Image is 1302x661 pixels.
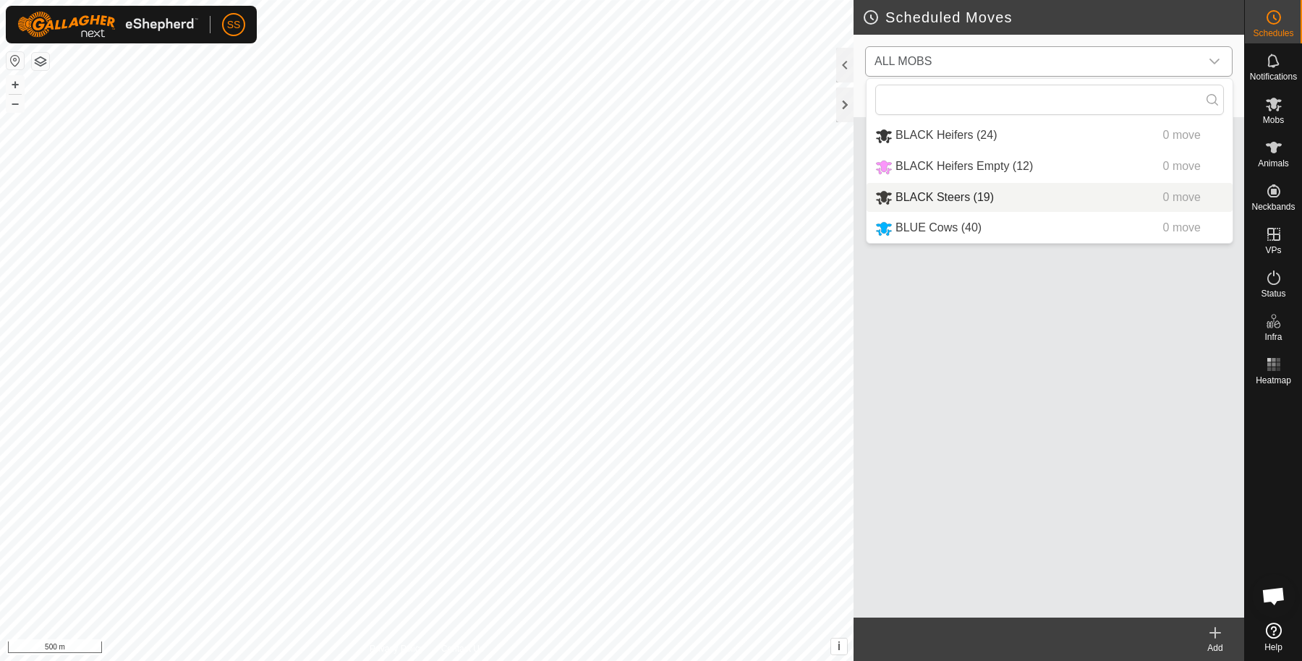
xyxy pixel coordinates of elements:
[32,53,49,70] button: Map Layers
[7,95,24,112] button: –
[867,213,1233,243] li: BLUE Cows
[895,160,1033,172] span: BLACK Heifers Empty (12)
[867,121,1233,243] ul: Option List
[1256,376,1291,385] span: Heatmap
[1163,191,1201,203] span: 0 move
[838,640,841,652] span: i
[1186,641,1244,654] div: Add
[1163,221,1201,234] span: 0 move
[1264,333,1282,341] span: Infra
[859,96,1068,108] span: No moves have been scheduled.
[1264,643,1282,652] span: Help
[869,47,1200,76] span: ALL MOBS
[895,191,994,203] span: BLACK Steers (19)
[862,9,1244,26] h2: Scheduled Moves
[17,12,198,38] img: Gallagher Logo
[1245,617,1302,657] a: Help
[1261,289,1285,298] span: Status
[1258,159,1289,168] span: Animals
[1252,574,1295,618] div: Open chat
[895,129,997,141] span: BLACK Heifers (24)
[227,17,241,33] span: SS
[7,76,24,93] button: +
[1200,47,1229,76] div: dropdown trigger
[831,639,847,654] button: i
[867,152,1233,182] li: BLACK Heifers Empty
[1163,129,1201,141] span: 0 move
[1253,29,1293,38] span: Schedules
[7,52,24,69] button: Reset Map
[441,642,484,655] a: Contact Us
[1163,160,1201,172] span: 0 move
[875,55,932,67] span: ALL MOBS
[1263,116,1284,124] span: Mobs
[867,121,1233,150] li: BLACK Heifers
[1251,202,1295,211] span: Neckbands
[1250,72,1297,81] span: Notifications
[1265,246,1281,255] span: VPs
[895,221,982,234] span: BLUE Cows (40)
[867,183,1233,213] li: BLACK Steers
[370,642,424,655] a: Privacy Policy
